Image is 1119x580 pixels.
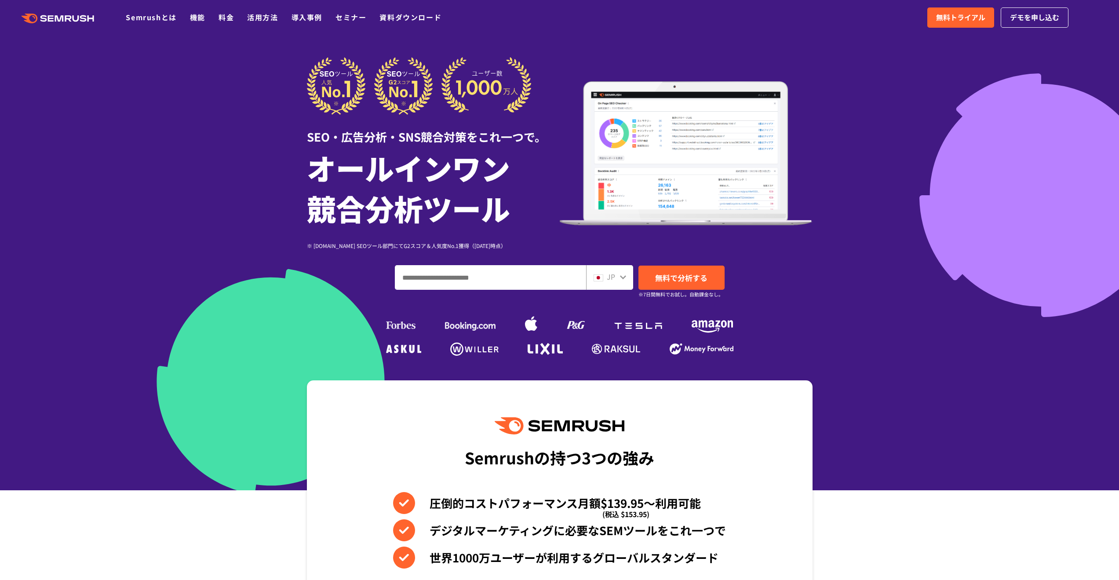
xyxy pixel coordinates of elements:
[247,12,278,22] a: 活用方法
[393,519,726,541] li: デジタルマーケティングに必要なSEMツールをこれ一つで
[1001,7,1068,28] a: デモを申し込む
[126,12,176,22] a: Semrushとは
[638,290,723,299] small: ※7日間無料でお試し。自動課金なし。
[393,492,726,514] li: 圧倒的コストパフォーマンス月額$139.95〜利用可能
[292,12,322,22] a: 導入事例
[307,147,560,228] h1: オールインワン 競合分析ツール
[190,12,205,22] a: 機能
[393,547,726,569] li: 世界1000万ユーザーが利用するグローバルスタンダード
[219,12,234,22] a: 料金
[379,12,441,22] a: 資料ダウンロード
[607,271,615,282] span: JP
[927,7,994,28] a: 無料トライアル
[655,272,707,283] span: 無料で分析する
[307,115,560,145] div: SEO・広告分析・SNS競合対策をこれ一つで。
[307,241,560,250] div: ※ [DOMAIN_NAME] SEOツール部門にてG2スコア＆人気度No.1獲得（[DATE]時点）
[395,266,586,289] input: ドメイン、キーワードまたはURLを入力してください
[335,12,366,22] a: セミナー
[495,417,624,434] img: Semrush
[602,503,649,525] span: (税込 $153.95)
[638,266,725,290] a: 無料で分析する
[936,12,985,23] span: 無料トライアル
[1010,12,1059,23] span: デモを申し込む
[465,441,654,474] div: Semrushの持つ3つの強み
